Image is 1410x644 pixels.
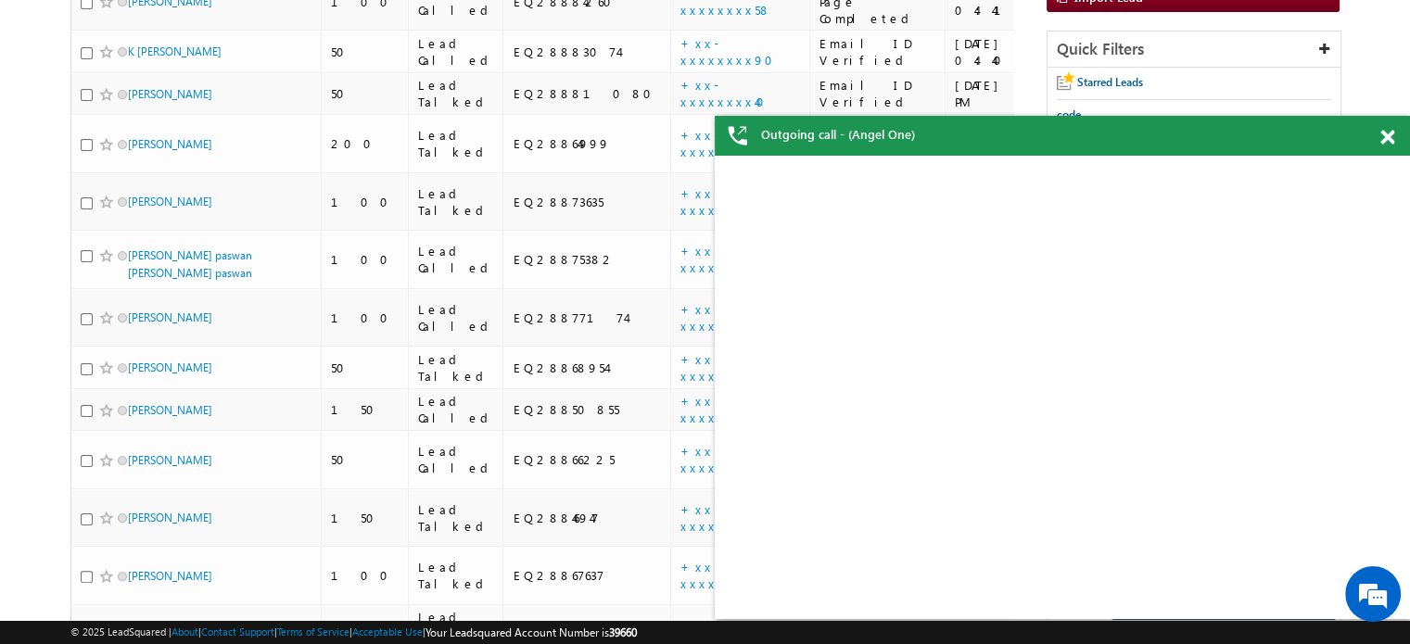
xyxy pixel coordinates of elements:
div: 100 [331,194,400,210]
textarea: Type your message and hit 'Enter' [24,171,338,488]
a: Acceptable Use [352,625,423,638]
a: +xx-xxxxxxxx37 [680,501,769,534]
a: K [PERSON_NAME] [128,44,222,58]
div: 100 [331,251,400,268]
div: Email ID Verified [819,77,936,110]
a: Terms of Service [277,625,349,638]
div: [DATE] 03:55 PM [955,77,1079,110]
span: © 2025 LeadSquared | | | | | [70,624,637,641]
div: EQ28866225 [513,451,662,468]
a: +xx-xxxxxxxx20 [680,443,787,475]
div: EQ28846947 [513,510,662,526]
div: Lead Called [418,393,495,426]
div: Lead Talked [418,559,495,592]
div: Chat with us now [96,97,311,121]
a: [PERSON_NAME] paswan [PERSON_NAME] paswan [128,248,252,280]
div: Lead Called [418,35,495,69]
div: EQ28850855 [513,401,662,418]
div: Email ID Verified [819,35,936,69]
div: Lead Talked [418,127,495,160]
a: +xx-xxxxxxxx74 [680,559,764,591]
a: [PERSON_NAME] [128,453,212,467]
div: Lead Called [418,243,495,276]
a: +xx-xxxxxxxx40 [680,77,776,109]
div: EQ28868954 [513,360,662,376]
span: Your Leadsquared Account Number is [426,625,637,639]
a: [PERSON_NAME] [128,360,212,374]
div: EQ28864999 [513,135,662,152]
div: EQ28881080 [513,85,662,102]
span: 39660 [609,625,637,639]
div: Lead Talked [418,351,495,385]
a: [PERSON_NAME] [128,511,212,524]
img: d_60004797649_company_0_60004797649 [32,97,78,121]
span: Outgoing call - (Angel One) [761,126,915,143]
div: Lead Talked [418,185,495,219]
div: [DATE] 04:40 PM [955,35,1079,69]
a: +xx-xxxxxxxx65 [680,243,766,275]
div: EQ28867637 [513,567,662,584]
a: +xx-xxxxxxxx35 [680,393,767,425]
div: EQ28883074 [513,44,662,60]
div: Lead Talked [418,77,495,110]
a: About [171,625,198,638]
a: [PERSON_NAME] [128,137,212,151]
span: code [1057,107,1081,121]
a: [PERSON_NAME] [128,195,212,208]
div: 200 [331,135,400,152]
div: Lead Called [418,301,495,335]
a: [PERSON_NAME] [128,87,212,101]
div: 100 [331,567,400,584]
a: +xx-xxxxxxxx90 [680,35,784,68]
a: [PERSON_NAME] [128,403,212,417]
span: Starred Leads [1077,75,1143,89]
a: +xx-xxxxxxxx32 [680,351,774,384]
div: Lead Called [418,443,495,476]
div: 50 [331,85,400,102]
div: EQ28873635 [513,194,662,210]
div: 50 [331,360,400,376]
div: 150 [331,401,400,418]
div: Lead Talked [418,501,495,535]
div: EQ28875382 [513,251,662,268]
div: Minimize live chat window [304,9,349,54]
a: [PERSON_NAME] [128,569,212,583]
a: +xx-xxxxxxxx57 [680,301,768,334]
div: 150 [331,510,400,526]
div: 50 [331,451,400,468]
div: EQ28877174 [513,309,662,326]
a: [PERSON_NAME] [128,310,212,324]
div: 50 [331,44,400,60]
a: +xx-xxxxxxxx66 [680,127,766,159]
em: Start Chat [252,504,337,529]
div: 100 [331,309,400,326]
a: +xx-xxxxxxxx30 [680,185,781,218]
div: Quick Filters [1048,32,1340,68]
a: Contact Support [201,625,274,638]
